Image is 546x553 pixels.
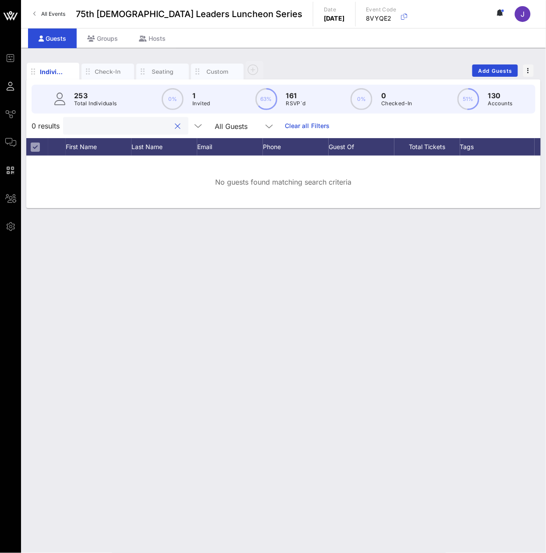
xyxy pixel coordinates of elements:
div: Seating [149,68,176,76]
div: Tags [460,138,535,156]
a: All Events [28,7,71,21]
div: Email [197,138,263,156]
p: Checked-In [381,99,412,108]
p: [DATE] [324,14,345,23]
div: Custom [204,68,230,76]
div: Groups [77,29,128,48]
span: J [521,10,525,18]
div: All Guests [209,117,280,135]
p: Total Individuals [74,99,117,108]
span: 75th [DEMOGRAPHIC_DATA] Leaders Luncheon Series [76,7,302,21]
div: Guest Of [329,138,394,156]
div: All Guests [215,122,248,130]
div: Check-In [95,68,121,76]
p: Date [324,5,345,14]
span: Add Guests [478,68,513,74]
p: Invited [192,99,210,108]
div: Individuals [40,67,66,76]
p: 1 [192,90,210,101]
div: J [515,6,531,22]
div: Hosts [128,29,176,48]
p: 130 [488,90,513,101]
div: Phone [263,138,329,156]
button: Add Guests [472,64,518,77]
p: 161 [286,90,306,101]
div: No guests found matching search criteria [26,156,541,208]
div: Guests [28,29,77,48]
button: clear icon [175,122,181,131]
p: RSVP`d [286,99,306,108]
p: Event Code [366,5,397,14]
div: First Name [66,138,131,156]
span: All Events [41,11,65,17]
div: Total Tickets [394,138,460,156]
a: Clear all Filters [285,121,330,131]
p: Accounts [488,99,513,108]
p: 8VYQE2 [366,14,397,23]
p: 253 [74,90,117,101]
div: Last Name [131,138,197,156]
span: 0 results [32,121,60,131]
p: 0 [381,90,412,101]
